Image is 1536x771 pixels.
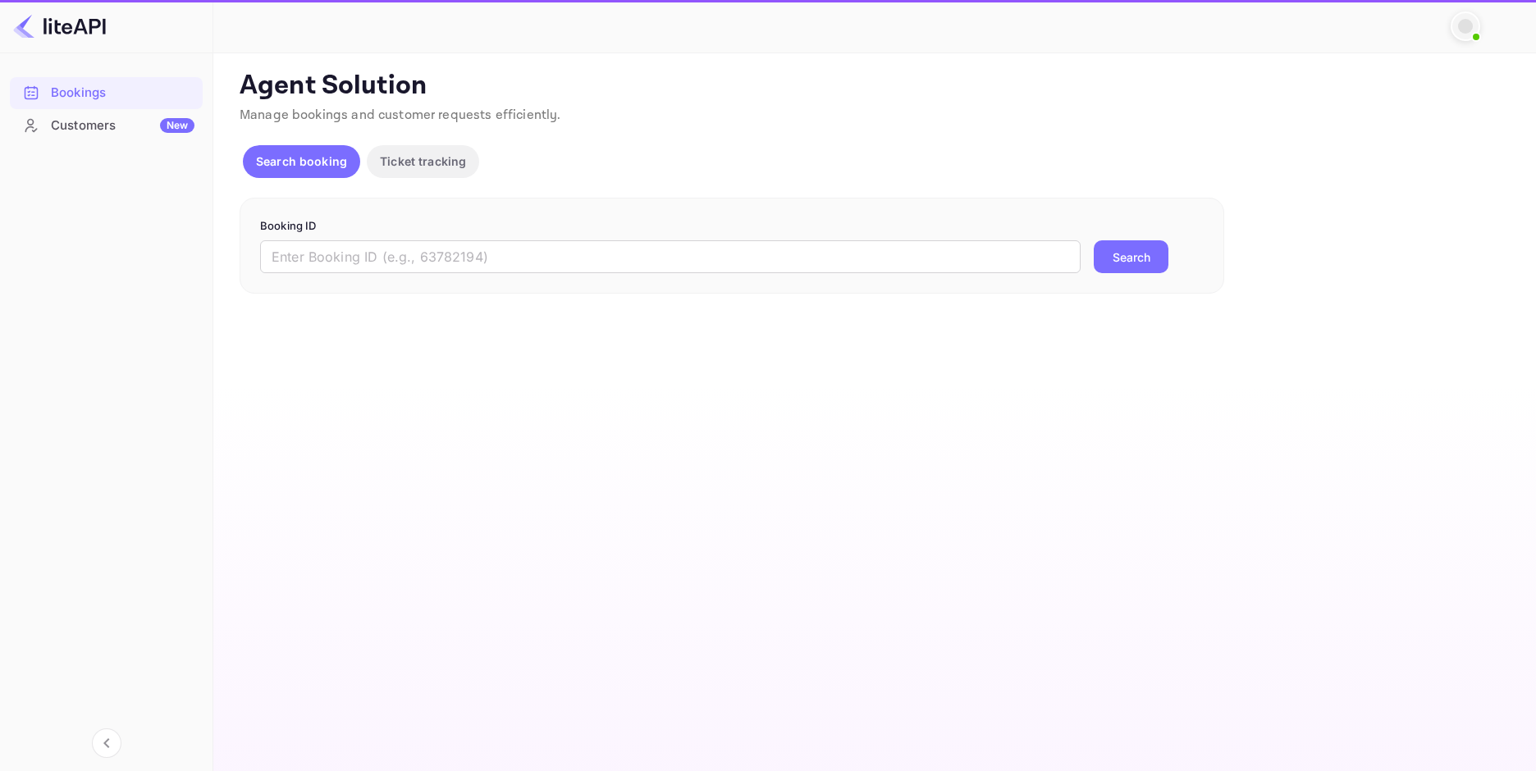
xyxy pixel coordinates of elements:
[380,153,466,170] p: Ticket tracking
[51,84,194,103] div: Bookings
[13,13,106,39] img: LiteAPI logo
[260,240,1081,273] input: Enter Booking ID (e.g., 63782194)
[240,70,1506,103] p: Agent Solution
[10,77,203,107] a: Bookings
[51,116,194,135] div: Customers
[92,728,121,758] button: Collapse navigation
[10,110,203,142] div: CustomersNew
[160,118,194,133] div: New
[256,153,347,170] p: Search booking
[1094,240,1168,273] button: Search
[10,77,203,109] div: Bookings
[260,218,1204,235] p: Booking ID
[10,110,203,140] a: CustomersNew
[240,107,561,124] span: Manage bookings and customer requests efficiently.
